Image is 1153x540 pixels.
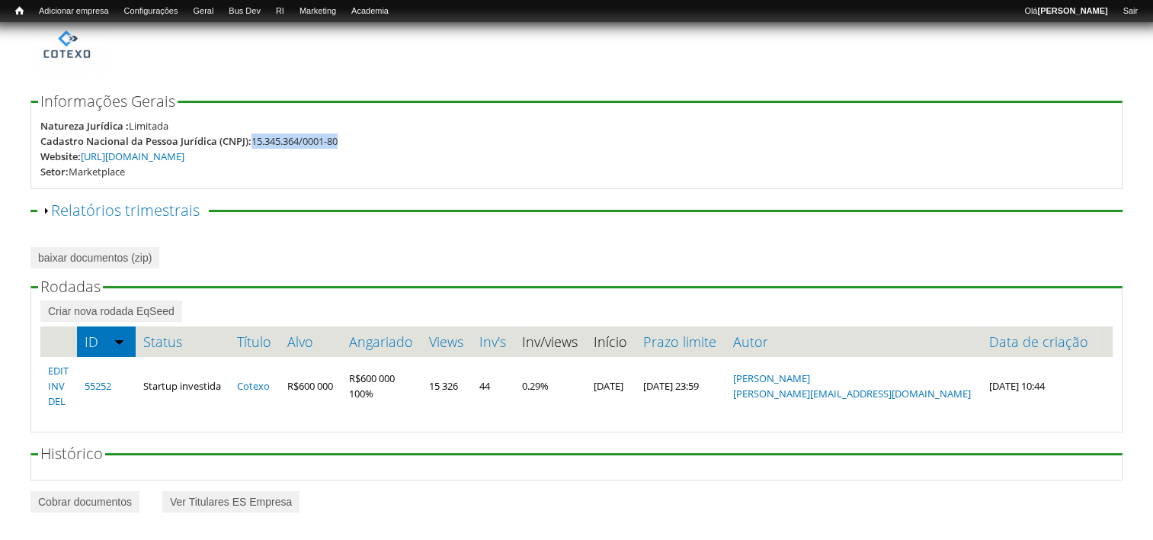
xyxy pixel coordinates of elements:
[129,118,168,133] div: Limitada
[40,276,101,297] span: Rodadas
[221,4,268,19] a: Bus Dev
[15,5,24,16] span: Início
[472,357,514,415] td: 44
[514,357,586,415] td: 0.29%
[31,4,117,19] a: Adicionar empresa
[69,164,125,179] div: Marketplace
[40,301,182,322] a: Criar nova rodada EqSeed
[85,334,128,349] a: ID
[51,200,200,220] a: Relatórios trimestrais
[48,364,69,378] a: EDIT
[114,336,124,346] img: ordem crescente
[237,379,270,393] a: Cotexo
[514,326,586,357] th: Inv/views
[30,491,139,513] a: Cobrar documentos
[643,334,718,349] a: Prazo limite
[8,4,31,18] a: Início
[292,4,344,19] a: Marketing
[349,334,414,349] a: Angariado
[40,443,103,464] span: Histórico
[479,334,507,349] a: Inv's
[732,334,973,349] a: Autor
[40,118,129,133] div: Natureza Jurídica :
[251,133,338,149] div: 15.345.364/0001-80
[85,379,111,393] a: 55252
[81,149,184,163] a: [URL][DOMAIN_NAME]
[136,357,230,415] td: Startup investida
[162,491,299,513] a: Ver Titulares ES Empresa
[143,334,223,349] a: Status
[40,149,81,164] div: Website:
[989,334,1090,349] a: Data de criação
[48,394,66,408] a: DEL
[117,4,186,19] a: Configurações
[594,379,623,393] span: [DATE]
[429,334,464,349] a: Views
[341,357,421,415] td: R$600 000 100%
[1115,4,1145,19] a: Sair
[287,334,334,349] a: Alvo
[40,91,175,111] span: Informações Gerais
[1037,6,1107,15] strong: [PERSON_NAME]
[732,387,970,400] a: [PERSON_NAME][EMAIL_ADDRESS][DOMAIN_NAME]
[586,326,636,357] th: Início
[237,334,272,349] a: Título
[40,133,251,149] div: Cadastro Nacional da Pessoa Jurídica (CNPJ):
[268,4,292,19] a: RI
[643,379,699,393] span: [DATE] 23:59
[344,4,396,19] a: Academia
[1017,4,1115,19] a: Olá[PERSON_NAME]
[30,247,159,268] a: baixar documentos (zip)
[280,357,341,415] td: R$600 000
[185,4,221,19] a: Geral
[421,357,472,415] td: 15 326
[40,164,69,179] div: Setor:
[48,379,65,393] a: INV
[982,357,1097,415] td: [DATE] 10:44
[732,371,809,385] a: [PERSON_NAME]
